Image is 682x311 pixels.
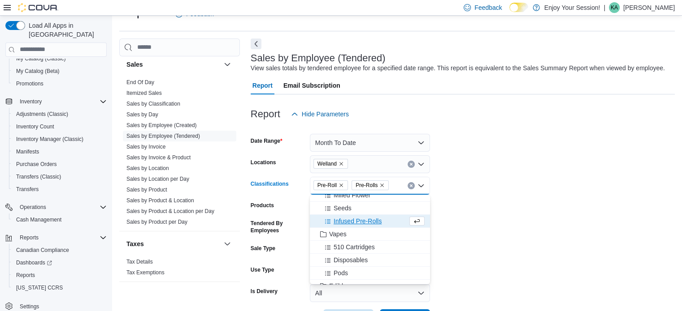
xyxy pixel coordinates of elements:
span: Inventory Manager (Classic) [13,134,107,145]
a: [US_STATE] CCRS [13,282,66,293]
label: Tendered By Employees [251,220,306,234]
a: Transfers (Classic) [13,171,65,182]
span: Sales by Day [126,111,158,118]
a: Adjustments (Classic) [13,109,72,119]
button: Operations [2,201,110,213]
span: Sales by Invoice [126,143,165,150]
span: Canadian Compliance [13,245,107,256]
a: Sales by Product per Day [126,219,187,225]
h3: Report [251,109,280,119]
button: All [310,284,430,302]
a: Sales by Invoice & Product [126,154,191,161]
a: Sales by Employee (Tendered) [126,133,200,139]
button: Clear input [408,182,415,189]
button: Promotions [9,77,110,90]
span: Reports [16,272,35,279]
button: Cash Management [9,213,110,226]
span: Pre-Roll [317,181,337,190]
a: Dashboards [9,256,110,269]
span: Sales by Product & Location [126,197,194,204]
button: Month To Date [310,134,430,152]
div: View sales totals by tendered employee for a specified date range. This report is equivalent to t... [251,64,665,73]
span: Manifests [16,148,39,155]
button: Edibles [310,280,430,293]
button: Adjustments (Classic) [9,108,110,120]
span: Vapes [329,230,347,239]
h3: Sales by Employee (Tendered) [251,53,386,64]
img: Cova [18,3,58,12]
button: Purchase Orders [9,158,110,170]
span: Washington CCRS [13,282,107,293]
button: Hide Parameters [287,105,352,123]
button: Inventory Count [9,120,110,133]
a: My Catalog (Classic) [13,53,70,64]
span: Purchase Orders [16,161,57,168]
button: Next [251,38,261,49]
a: Sales by Location [126,165,169,171]
button: Close list of options [417,182,425,189]
button: Clear input [408,161,415,168]
span: Cash Management [16,216,61,223]
span: Infused Pre-Rolls [334,217,382,226]
span: Promotions [13,78,107,89]
span: Pre-Rolls [352,180,389,190]
label: Date Range [251,137,282,145]
button: Transfers [9,183,110,196]
a: Sales by Product & Location [126,197,194,204]
a: Tax Exemptions [126,269,165,276]
a: Manifests [13,146,43,157]
span: Edibles [329,281,350,290]
span: Purchase Orders [13,159,107,170]
a: Inventory Manager (Classic) [13,134,87,145]
span: Sales by Invoice & Product [126,154,191,161]
span: Reports [16,232,107,243]
a: Sales by Location per Day [126,176,189,182]
span: Sales by Classification [126,100,180,107]
a: Sales by Classification [126,101,180,107]
span: KA [611,2,618,13]
a: Sales by Day [126,111,158,118]
span: Dashboards [16,259,52,266]
button: Reports [9,269,110,281]
span: [US_STATE] CCRS [16,284,63,291]
a: Sales by Employee (Created) [126,122,197,128]
span: Inventory Count [16,123,54,130]
button: Remove Pre-Rolls from selection in this group [379,183,385,188]
button: Transfers (Classic) [9,170,110,183]
span: Email Subscription [283,77,340,94]
label: Sale Type [251,245,275,252]
span: Cash Management [13,214,107,225]
a: Transfers [13,184,42,195]
button: Disposables [310,254,430,267]
span: Sales by Employee (Tendered) [126,132,200,140]
label: Use Type [251,266,274,273]
span: Sales by Product & Location per Day [126,208,214,215]
span: My Catalog (Classic) [13,53,107,64]
h3: Taxes [126,239,144,248]
span: Welland [317,159,337,168]
a: Canadian Compliance [13,245,73,256]
label: Classifications [251,180,289,187]
button: Milled Flower [310,189,430,202]
span: Report [252,77,273,94]
button: Inventory [16,96,45,107]
button: Inventory [2,95,110,108]
div: Sales [119,77,240,231]
a: My Catalog (Beta) [13,66,63,77]
a: Purchase Orders [13,159,61,170]
button: Seeds [310,202,430,215]
span: Feedback [474,3,502,12]
label: Products [251,202,274,209]
button: Taxes [222,239,233,249]
div: Taxes [119,256,240,281]
span: Disposables [334,256,368,264]
span: End Of Day [126,79,154,86]
span: Reports [20,234,39,241]
span: Tax Details [126,258,153,265]
a: Itemized Sales [126,90,162,96]
span: Pre-Roll [313,180,348,190]
span: Sales by Product [126,186,167,193]
a: Inventory Count [13,121,58,132]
